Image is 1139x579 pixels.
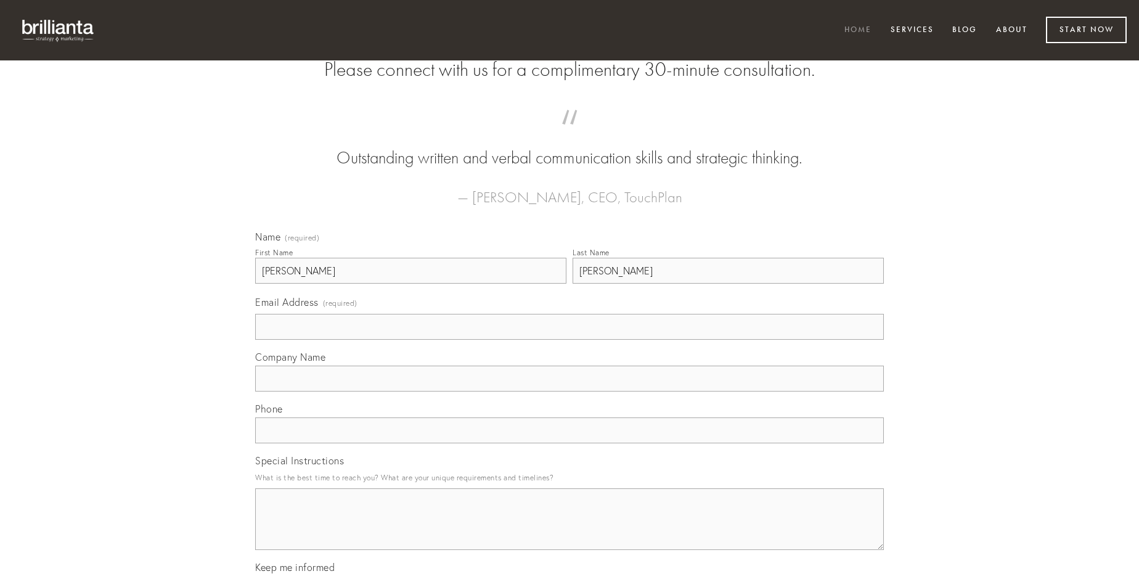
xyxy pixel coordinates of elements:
[285,234,319,242] span: (required)
[255,58,884,81] h2: Please connect with us for a complimentary 30-minute consultation.
[1046,17,1127,43] a: Start Now
[573,248,610,257] div: Last Name
[323,295,357,311] span: (required)
[275,122,864,170] blockquote: Outstanding written and verbal communication skills and strategic thinking.
[255,469,884,486] p: What is the best time to reach you? What are your unique requirements and timelines?
[255,403,283,415] span: Phone
[255,231,280,243] span: Name
[836,20,880,41] a: Home
[988,20,1035,41] a: About
[255,454,344,467] span: Special Instructions
[255,296,319,308] span: Email Address
[944,20,985,41] a: Blog
[255,561,335,573] span: Keep me informed
[255,351,325,363] span: Company Name
[275,170,864,210] figcaption: — [PERSON_NAME], CEO, TouchPlan
[275,122,864,146] span: “
[12,12,105,48] img: brillianta - research, strategy, marketing
[255,248,293,257] div: First Name
[883,20,942,41] a: Services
